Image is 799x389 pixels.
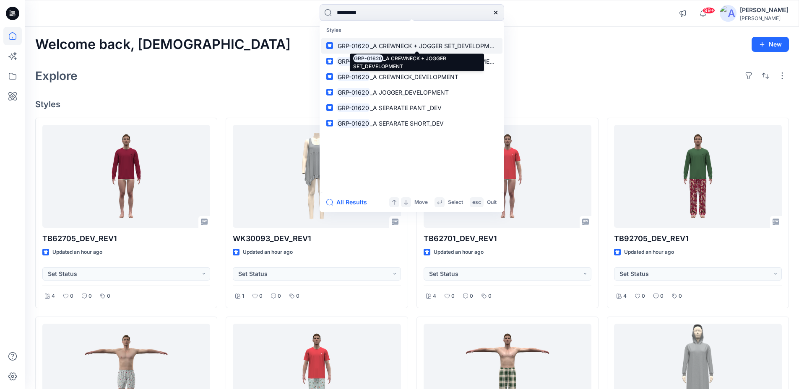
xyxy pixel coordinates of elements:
[233,233,401,245] p: WK30093_DEV_REV1
[424,233,591,245] p: TB62701_DEV_REV1
[642,292,645,301] p: 0
[679,292,682,301] p: 0
[472,198,481,207] p: esc
[487,198,497,207] p: Quit
[321,116,502,131] a: GRP-01620_A SEPARATE SHORT_DEV
[336,72,370,82] mark: GRP-01620
[336,41,370,51] mark: GRP-01620
[614,125,782,228] a: TB92705_DEV_REV1
[414,198,428,207] p: Move
[614,233,782,245] p: TB92705_DEV_REV1
[242,292,244,301] p: 1
[660,292,664,301] p: 0
[42,233,210,245] p: TB62705_DEV_REV1
[336,88,370,97] mark: GRP-01620
[278,292,281,301] p: 0
[243,248,293,257] p: Updated an hour ago
[70,292,73,301] p: 0
[488,292,492,301] p: 0
[107,292,110,301] p: 0
[336,119,370,128] mark: GRP-01620
[321,38,502,54] a: GRP-01620_A CREWNECK + JOGGER SET_DEVELOPMENT
[370,89,449,96] span: _A JOGGER_DEVELOPMENT
[451,292,455,301] p: 0
[370,104,442,111] span: _A SEPARATE PANT _DEV
[35,37,291,52] h2: Welcome back, [DEMOGRAPHIC_DATA]
[336,57,370,66] mark: GRP-01620
[703,7,715,14] span: 99+
[752,37,789,52] button: New
[370,42,501,49] span: _A CREWNECK + JOGGER SET_DEVELOPMENT
[433,292,436,301] p: 4
[326,197,372,207] button: All Results
[370,58,498,65] span: _A CREWNECK + SHORT SET_DEVELOPMENT
[740,5,789,15] div: [PERSON_NAME]
[88,292,92,301] p: 0
[321,54,502,69] a: GRP-01620_A CREWNECK + SHORT SET_DEVELOPMENT
[448,198,463,207] p: Select
[740,15,789,21] div: [PERSON_NAME]
[623,292,627,301] p: 4
[424,125,591,228] a: TB62701_DEV_REV1
[624,248,674,257] p: Updated an hour ago
[321,85,502,100] a: GRP-01620_A JOGGER_DEVELOPMENT
[233,125,401,228] a: WK30093_DEV_REV1
[321,23,502,38] p: Styles
[42,125,210,228] a: TB62705_DEV_REV1
[720,5,737,22] img: avatar
[321,100,502,116] a: GRP-01620_A SEPARATE PANT _DEV
[52,248,102,257] p: Updated an hour ago
[52,292,55,301] p: 4
[35,69,78,82] h2: Explore
[259,292,263,301] p: 0
[434,248,484,257] p: Updated an hour ago
[35,99,789,109] h4: Styles
[321,69,502,85] a: GRP-01620_A CREWNECK_DEVELOPMENT
[470,292,473,301] p: 0
[370,120,444,127] span: _A SEPARATE SHORT_DEV
[370,73,458,80] span: _A CREWNECK_DEVELOPMENT
[336,103,370,113] mark: GRP-01620
[296,292,299,301] p: 0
